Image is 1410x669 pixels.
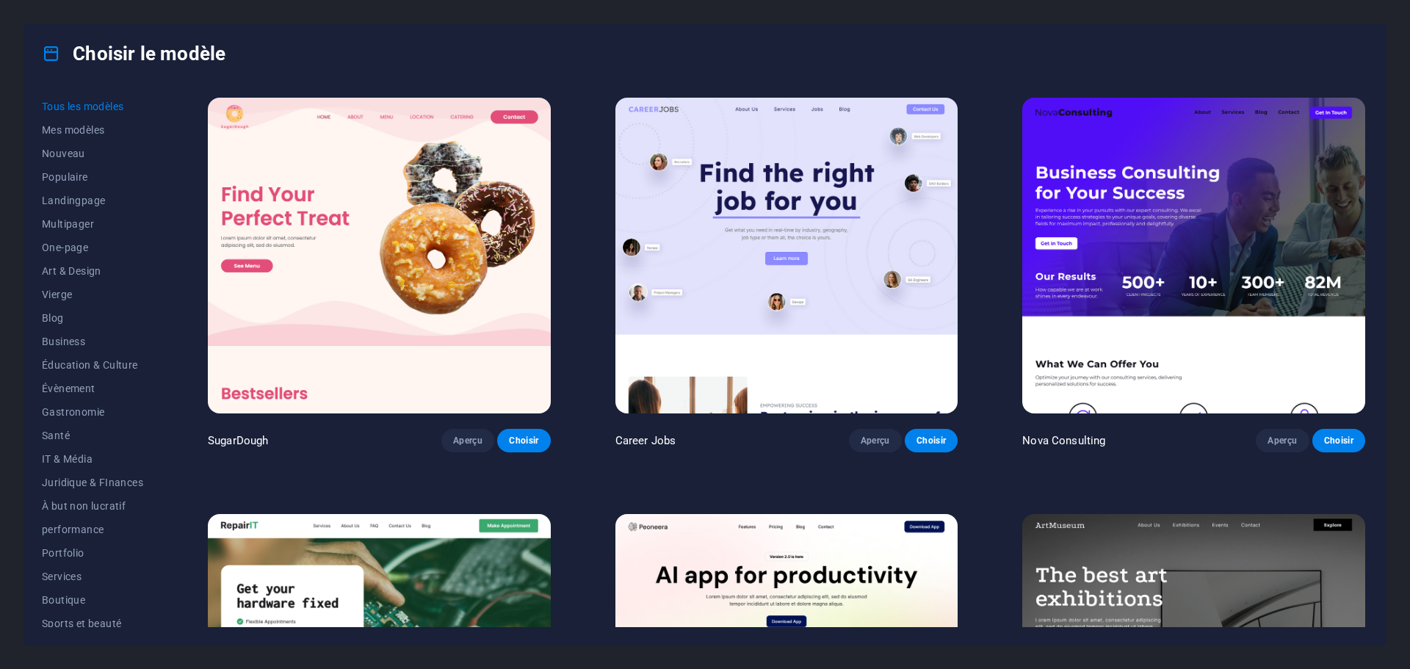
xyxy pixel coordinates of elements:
[42,101,143,112] span: Tous les modèles
[42,541,143,565] button: Portfolio
[208,98,551,413] img: SugarDough
[42,494,143,518] button: À but non lucratif
[1312,429,1365,452] button: Choisir
[42,242,143,253] span: One-page
[905,429,958,452] button: Choisir
[42,524,143,535] span: performance
[42,424,143,447] button: Santé
[615,433,676,448] p: Career Jobs
[42,565,143,588] button: Services
[42,518,143,541] button: performance
[42,618,143,629] span: Sports et beauté
[42,588,143,612] button: Boutique
[42,400,143,424] button: Gastronomie
[849,429,902,452] button: Aperçu
[42,289,143,300] span: Vierge
[42,259,143,283] button: Art & Design
[42,283,143,306] button: Vierge
[1022,98,1365,413] img: Nova Consulting
[42,265,143,277] span: Art & Design
[42,142,143,165] button: Nouveau
[453,435,482,446] span: Aperçu
[42,547,143,559] span: Portfolio
[42,406,143,418] span: Gastronomie
[42,148,143,159] span: Nouveau
[42,453,143,465] span: IT & Média
[42,430,143,441] span: Santé
[42,447,143,471] button: IT & Média
[42,471,143,494] button: Juridique & FInances
[208,433,268,448] p: SugarDough
[497,429,550,452] button: Choisir
[441,429,494,452] button: Aperçu
[42,124,143,136] span: Mes modèles
[42,195,143,206] span: Landingpage
[42,306,143,330] button: Blog
[42,95,143,118] button: Tous les modèles
[1022,433,1105,448] p: Nova Consulting
[42,359,143,371] span: Éducation & Culture
[42,312,143,324] span: Blog
[42,612,143,635] button: Sports et beauté
[1256,429,1309,452] button: Aperçu
[42,383,143,394] span: Évènement
[42,189,143,212] button: Landingpage
[42,500,143,512] span: À but non lucratif
[42,165,143,189] button: Populaire
[42,218,143,230] span: Multipager
[42,353,143,377] button: Éducation & Culture
[42,477,143,488] span: Juridique & FInances
[861,435,890,446] span: Aperçu
[42,171,143,183] span: Populaire
[42,118,143,142] button: Mes modèles
[509,435,538,446] span: Choisir
[42,336,143,347] span: Business
[1268,435,1297,446] span: Aperçu
[42,236,143,259] button: One-page
[42,571,143,582] span: Services
[1324,435,1353,446] span: Choisir
[42,377,143,400] button: Évènement
[42,594,143,606] span: Boutique
[42,330,143,353] button: Business
[916,435,946,446] span: Choisir
[42,212,143,236] button: Multipager
[42,42,225,65] h4: Choisir le modèle
[615,98,958,413] img: Career Jobs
